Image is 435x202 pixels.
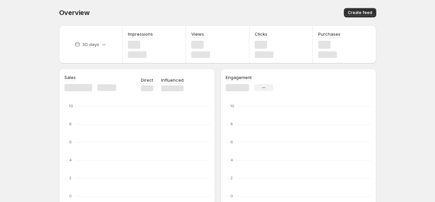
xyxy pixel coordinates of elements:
[344,8,376,17] button: Create feed
[318,31,341,37] h3: Purchases
[230,158,233,162] text: 4
[255,31,267,37] h3: Clicks
[230,122,233,126] text: 8
[69,104,73,108] text: 10
[230,140,233,144] text: 6
[69,122,72,126] text: 8
[161,77,184,83] p: Influenced
[69,140,72,144] text: 6
[82,41,99,48] p: 30 days
[59,9,90,17] span: Overview
[226,74,252,81] h3: Engagement
[230,176,233,180] text: 2
[230,194,233,198] text: 0
[191,31,204,37] h3: Views
[64,74,76,81] h3: Sales
[348,10,372,15] span: Create feed
[69,194,72,198] text: 0
[69,176,71,180] text: 2
[230,104,234,108] text: 10
[128,31,153,37] h3: Impressions
[141,77,153,83] p: Direct
[69,158,72,162] text: 4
